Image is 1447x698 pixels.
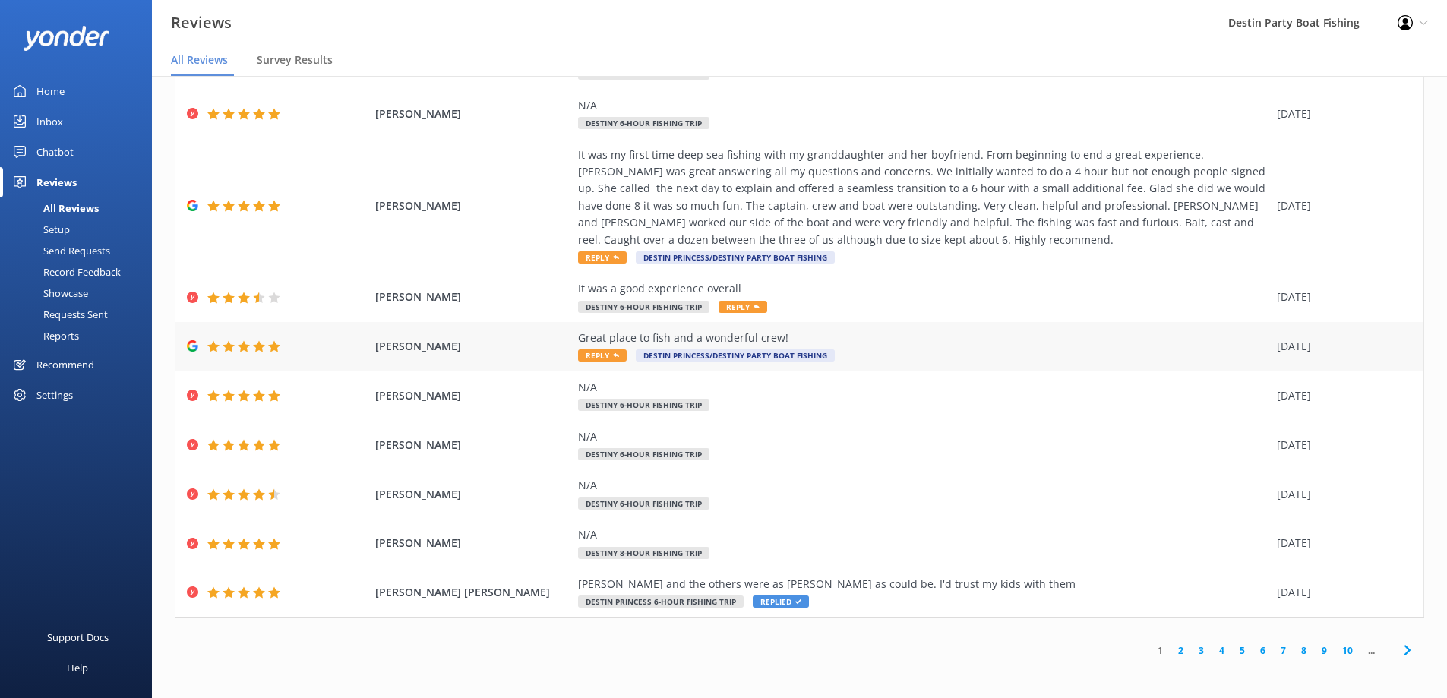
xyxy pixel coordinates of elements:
div: Recommend [36,349,94,380]
div: [DATE] [1277,584,1404,601]
a: 3 [1191,643,1212,658]
div: [DATE] [1277,338,1404,355]
span: Replied [753,595,809,608]
a: 7 [1273,643,1294,658]
a: Record Feedback [9,261,152,283]
a: 5 [1232,643,1253,658]
div: N/A [578,379,1269,396]
div: Settings [36,380,73,410]
div: [DATE] [1277,106,1404,122]
span: [PERSON_NAME] [375,338,571,355]
a: Requests Sent [9,304,152,325]
div: [DATE] [1277,289,1404,305]
div: It was my first time deep sea fishing with my granddaughter and her boyfriend. From beginning to ... [578,147,1269,248]
div: All Reviews [9,197,99,219]
span: Destin Princess/Destiny Party Boat Fishing [636,251,835,264]
div: N/A [578,428,1269,445]
div: Setup [9,219,70,240]
span: Destiny 8-Hour Fishing Trip [578,547,709,559]
div: Send Requests [9,240,110,261]
div: Record Feedback [9,261,121,283]
a: Setup [9,219,152,240]
span: Reply [578,251,627,264]
div: Inbox [36,106,63,137]
div: [DATE] [1277,535,1404,551]
span: [PERSON_NAME] [375,289,571,305]
a: 10 [1335,643,1360,658]
img: yonder-white-logo.png [23,26,110,51]
div: N/A [578,526,1269,543]
span: [PERSON_NAME] [375,387,571,404]
a: Send Requests [9,240,152,261]
div: [DATE] [1277,197,1404,214]
a: 1 [1150,643,1171,658]
a: All Reviews [9,197,152,219]
span: [PERSON_NAME] [375,106,571,122]
div: Help [67,652,88,683]
div: Showcase [9,283,88,304]
a: 8 [1294,643,1314,658]
div: Chatbot [36,137,74,167]
span: ... [1360,643,1382,658]
div: Home [36,76,65,106]
span: Destiny 6-Hour Fishing Trip [578,301,709,313]
span: [PERSON_NAME] [375,486,571,503]
div: Requests Sent [9,304,108,325]
span: Reply [578,349,627,362]
h3: Reviews [171,11,232,35]
div: Great place to fish and a wonderful crew! [578,330,1269,346]
div: It was a good experience overall [578,280,1269,297]
span: [PERSON_NAME] [375,437,571,453]
div: [DATE] [1277,486,1404,503]
div: [DATE] [1277,387,1404,404]
span: [PERSON_NAME] [375,197,571,214]
span: Survey Results [257,52,333,68]
div: Support Docs [47,622,109,652]
span: All Reviews [171,52,228,68]
span: Destin Princess/Destiny Party Boat Fishing [636,349,835,362]
a: 2 [1171,643,1191,658]
a: 4 [1212,643,1232,658]
div: [DATE] [1277,437,1404,453]
span: Destin Princess 6-Hour Fishing Trip [578,595,744,608]
a: 6 [1253,643,1273,658]
span: [PERSON_NAME] [PERSON_NAME] [375,584,571,601]
a: 9 [1314,643,1335,658]
span: Reply [719,301,767,313]
span: Destiny 6-Hour Fishing Trip [578,117,709,129]
span: Destiny 6-Hour Fishing Trip [578,399,709,411]
span: [PERSON_NAME] [375,535,571,551]
div: Reviews [36,167,77,197]
div: N/A [578,477,1269,494]
span: Destiny 6-Hour Fishing Trip [578,448,709,460]
span: Destiny 6-Hour Fishing Trip [578,497,709,510]
div: N/A [578,97,1269,114]
div: Reports [9,325,79,346]
a: Reports [9,325,152,346]
div: [PERSON_NAME] and the others were as [PERSON_NAME] as could be. I'd trust my kids with them [578,576,1269,592]
a: Showcase [9,283,152,304]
